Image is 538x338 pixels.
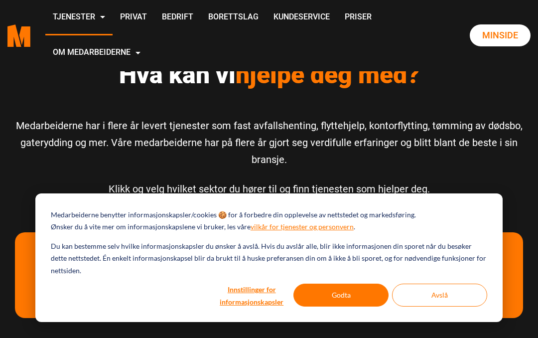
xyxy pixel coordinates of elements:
p: Klikk og velg hvilket sektor du hører til og finn tjenesten som hjelper deg. [15,180,523,197]
p: Du kan bestemme selv hvilke informasjonskapsler du ønsker å avslå. Hvis du avslår alle, blir ikke... [51,240,487,277]
span: hjelpe deg med? [236,60,419,89]
button: Innstillinger for informasjonskapsler [213,284,290,307]
p: Medarbeiderne har i flere år levert tjenester som fast avfallshenting, flyttehjelp, kontorflyttin... [15,117,523,168]
a: vilkår for tjenester og personvern [251,221,354,233]
a: Medarbeiderne start page [7,17,30,54]
a: Minside [470,24,531,46]
div: Cookie banner [35,193,503,322]
h1: Hva kan vi [15,60,523,90]
p: Medarbeiderne benytter informasjonskapsler/cookies 🍪 for å forbedre din opplevelse av nettstedet ... [51,209,416,221]
p: Ønsker du å vite mer om informasjonskapslene vi bruker, les våre . [51,221,355,233]
a: Om Medarbeiderne [45,35,148,71]
button: Godta [293,284,389,307]
a: Tjenester vi tilbyr private husholdninger [15,269,174,318]
button: Avslå [392,284,487,307]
